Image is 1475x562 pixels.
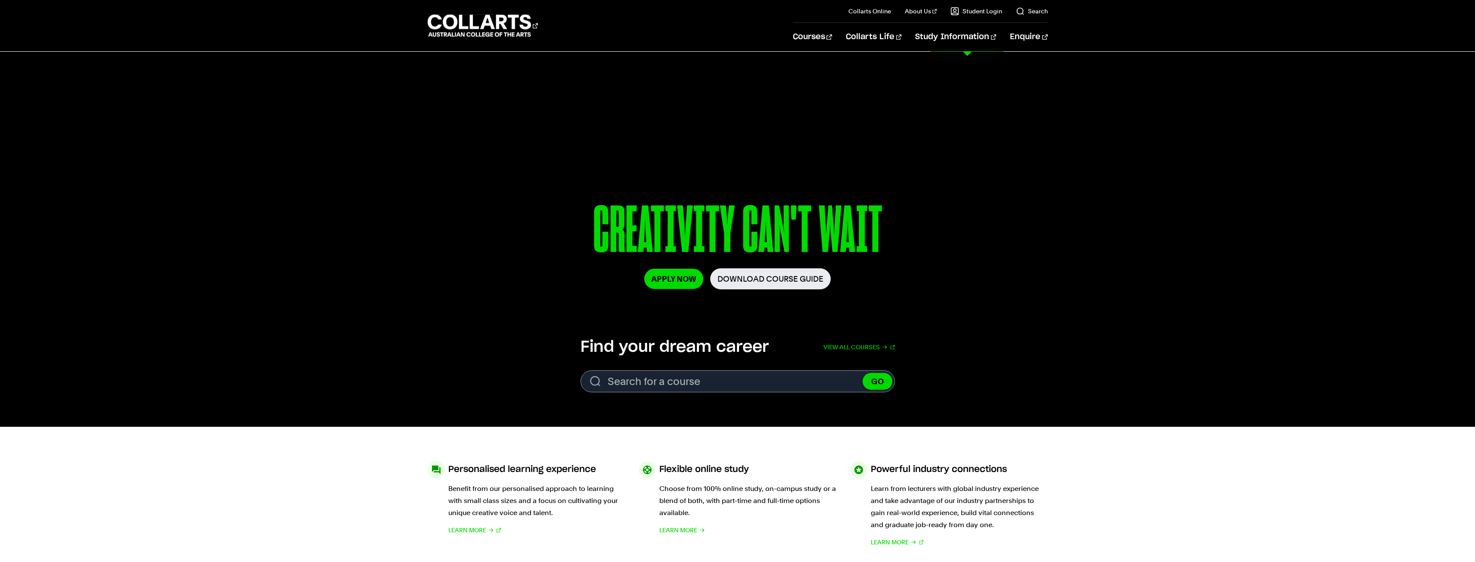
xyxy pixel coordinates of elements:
[793,23,832,51] a: Courses
[915,23,996,51] a: Study Information
[659,524,705,536] a: Learn More
[863,373,892,390] button: GO
[448,524,486,536] span: Learn More
[871,483,1048,531] p: Learn from lecturers with global industry experience and take advantage of our industry partnersh...
[428,13,538,38] div: Go to homepage
[950,7,1002,16] a: Student Login
[1016,7,1048,16] a: Search
[581,338,769,357] h2: Find your dream career
[871,536,909,548] span: Learn More
[659,461,749,478] h3: Flexible online study
[659,524,697,536] span: Learn More
[644,269,703,289] a: Apply Now
[871,536,924,548] a: Learn More
[871,461,1007,478] h3: Powerful industry connections
[710,268,831,289] a: Download Course Guide
[581,370,895,392] form: Search
[659,483,836,519] p: Choose from 100% online study, on-campus study or a blend of both, with part-time and full-time o...
[823,338,895,357] a: View all courses
[848,7,891,16] a: Collarts Online
[448,461,596,478] h3: Personalised learning experience
[1010,23,1047,51] a: Enquire
[905,7,937,16] a: About Us
[448,524,501,536] a: Learn More
[581,370,895,392] input: Search for a course
[846,23,901,51] a: Collarts Life
[553,197,922,268] p: CREATIVITY CAN'T WAIT
[448,483,625,519] p: Benefit from our personalised approach to learning with small class sizes and a focus on cultivat...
